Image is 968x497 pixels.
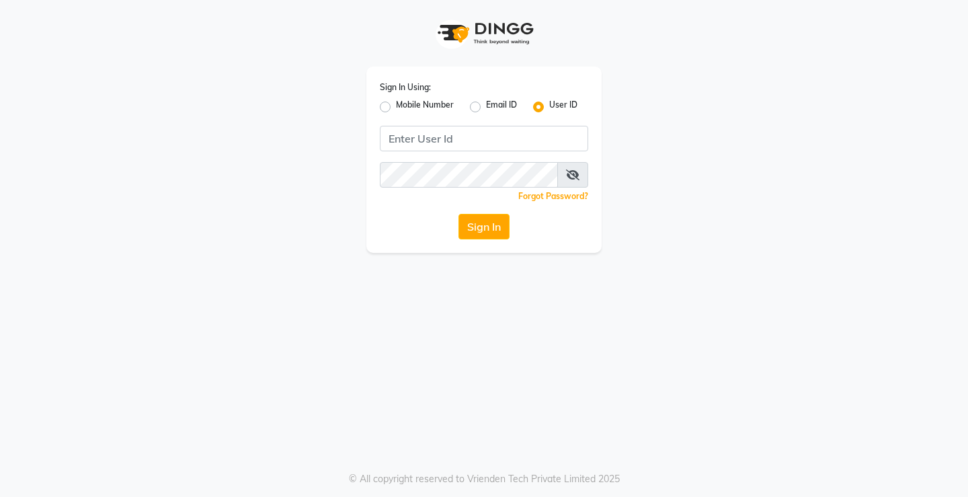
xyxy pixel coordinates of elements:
[380,126,588,151] input: Username
[518,191,588,201] a: Forgot Password?
[396,99,454,115] label: Mobile Number
[430,13,538,53] img: logo1.svg
[549,99,577,115] label: User ID
[380,162,558,188] input: Username
[458,214,510,239] button: Sign In
[486,99,517,115] label: Email ID
[380,81,431,93] label: Sign In Using:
